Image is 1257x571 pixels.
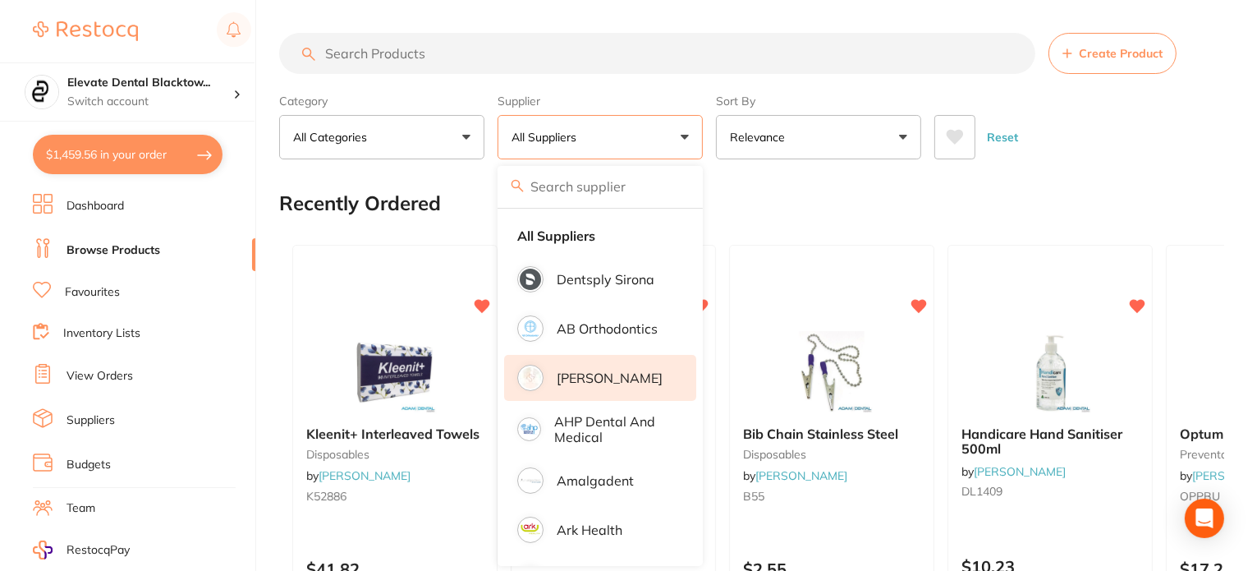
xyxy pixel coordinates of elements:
[520,519,541,541] img: Ark Health
[743,448,920,461] small: disposables
[557,371,663,385] p: [PERSON_NAME]
[33,12,138,50] a: Restocq Logo
[755,468,847,483] a: [PERSON_NAME]
[67,368,133,385] a: View Orders
[279,33,1035,74] input: Search Products
[67,500,95,517] a: Team
[33,541,130,559] a: RestocqPay
[319,468,411,483] a: [PERSON_NAME]
[961,426,1139,457] b: Handicare Hand Sanitiser 500ml
[279,94,484,108] label: Category
[25,76,58,108] img: Elevate Dental Blacktown
[306,426,484,441] b: Kleenit+ Interleaved Towels
[67,198,124,214] a: Dashboard
[498,166,703,207] input: Search supplier
[961,464,1066,479] span: by
[1048,33,1177,74] button: Create Product
[557,321,658,336] p: AB Orthodontics
[293,129,374,145] p: All Categories
[67,457,111,473] a: Budgets
[279,115,484,159] button: All Categories
[520,470,541,491] img: Amalgadent
[67,75,233,91] h4: Elevate Dental Blacktown
[520,318,541,339] img: AB Orthodontics
[306,448,484,461] small: disposables
[342,331,448,413] img: Kleenit+ Interleaved Towels
[63,325,140,342] a: Inventory Lists
[498,94,703,108] label: Supplier
[716,115,921,159] button: Relevance
[961,485,1139,498] small: DL1409
[33,21,138,41] img: Restocq Logo
[67,412,115,429] a: Suppliers
[997,331,1103,413] img: Handicare Hand Sanitiser 500ml
[520,367,541,389] img: Adam Dental
[520,269,541,290] img: Dentsply Sirona
[33,541,53,559] img: RestocqPay
[743,490,920,503] small: B55
[306,468,411,483] span: by
[512,129,583,145] p: All Suppliers
[520,420,539,439] img: AHP Dental and Medical
[33,135,222,174] button: $1,459.56 in your order
[279,192,441,215] h2: Recently Ordered
[554,414,673,444] p: AHP Dental and Medical
[67,94,233,110] p: Switch account
[517,228,595,243] strong: All Suppliers
[504,219,696,253] li: Clear selection
[557,473,634,488] p: Amalgadent
[67,242,160,259] a: Browse Products
[1079,47,1163,60] span: Create Product
[778,331,885,413] img: Bib Chain Stainless Steel
[65,284,120,301] a: Favourites
[557,272,654,287] p: Dentsply Sirona
[743,468,847,483] span: by
[716,94,921,108] label: Sort By
[1185,499,1224,538] div: Open Intercom Messenger
[306,490,484,503] small: K52886
[982,115,1023,159] button: Reset
[974,464,1066,479] a: [PERSON_NAME]
[498,115,703,159] button: All Suppliers
[67,542,130,559] span: RestocqPay
[730,129,791,145] p: Relevance
[743,426,920,441] b: Bib Chain Stainless Steel
[557,523,622,537] p: Ark Health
